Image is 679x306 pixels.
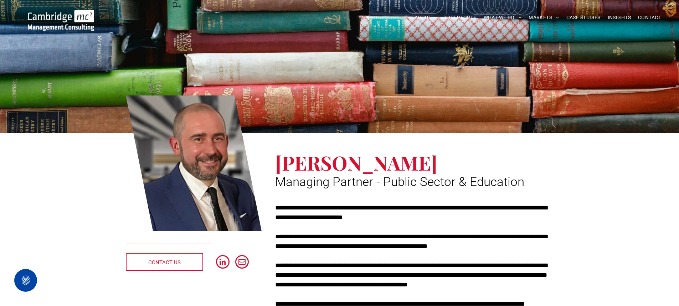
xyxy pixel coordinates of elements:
[275,175,524,189] span: Managing Partner - Public Sector & Education
[634,12,665,23] a: CONTACT
[216,255,230,270] a: linkedin
[28,11,94,19] a: Your Business Transformed | Cambridge Management Consulting
[126,94,262,233] a: Craig Cheney | Managing Partner - Public Sector & Education
[275,149,437,176] span: [PERSON_NAME]
[563,12,604,23] a: CASE STUDIES
[148,254,181,271] span: CONTACT US
[604,12,634,23] a: INSIGHTS
[442,12,480,23] a: OUR PEOPLE
[126,253,203,271] a: CONTACT US
[525,12,562,23] a: MARKETS
[480,12,525,23] a: WHAT WE DO
[411,12,442,23] a: ABOUT
[28,10,94,31] img: Go to Homepage
[235,255,249,270] a: email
